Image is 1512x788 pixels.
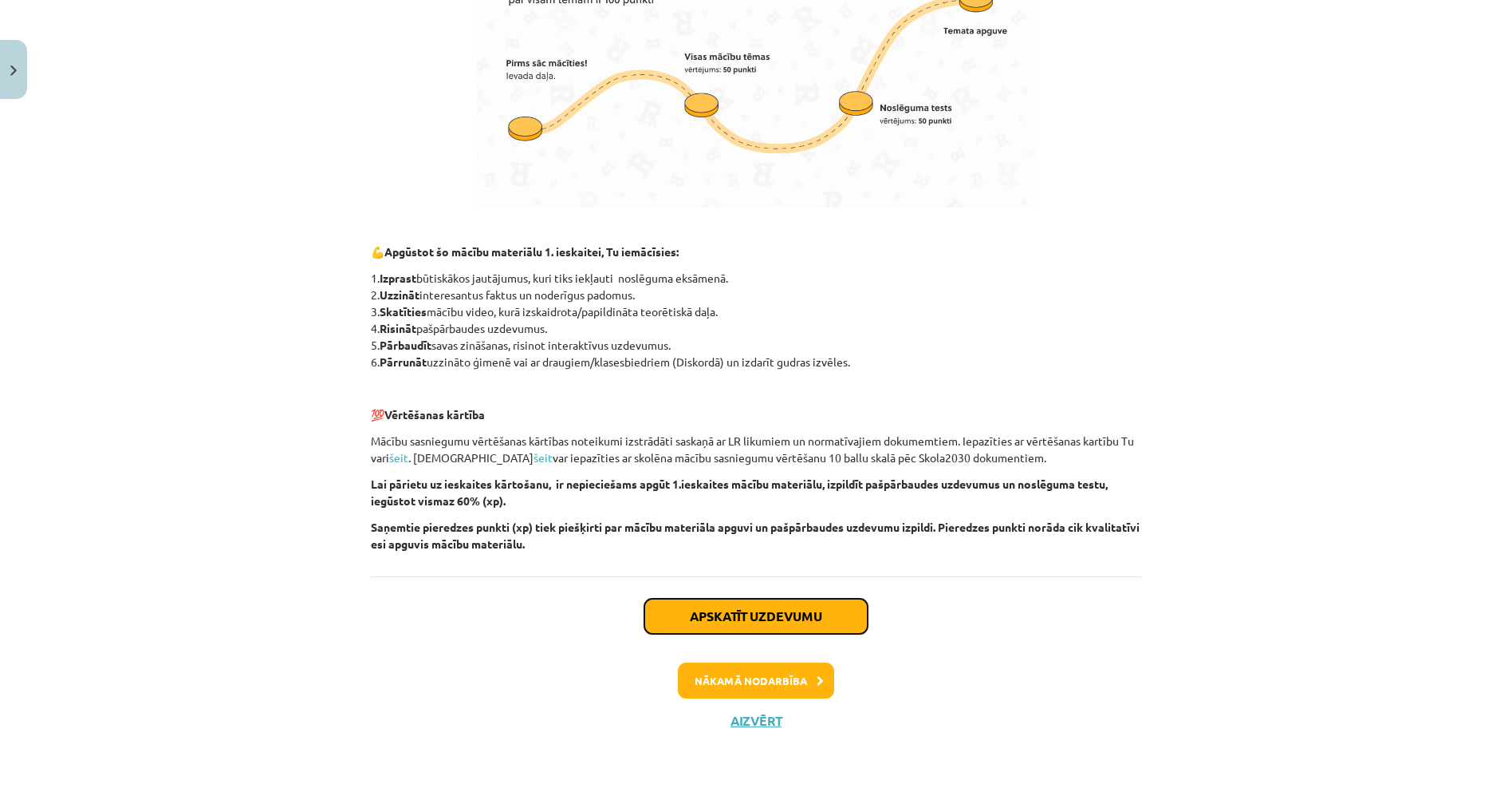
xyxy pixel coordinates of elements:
[371,520,1140,551] strong: Saņemtie pieredzes punkti (xp) tiek piešķirti par mācību materiāla apguvi un pašpārbaudes uzdevum...
[10,65,17,76] img: icon-close-lesson-0947bae3869378f0d4975bcd49f059093ad1ed9edebbc8119c70593378902aed.svg
[371,244,1141,260] p: 💪
[644,599,868,634] button: Apskatīt uzdevumu
[726,713,786,729] button: Aizvērt
[534,450,553,465] a: šeit
[380,354,427,369] strong: Pārrunāt
[384,407,485,422] strong: Vērtēšanas kārtība
[380,287,419,302] strong: Uzzināt
[371,477,1108,508] strong: Lai pārietu uz ieskaites kārtošanu, ir nepieciešams apgūt 1.ieskaites mācību materiālu, izpildīt ...
[380,271,416,285] strong: Izprast
[371,433,1141,466] p: Mācību sasniegumu vērtēšanas kārtības noteikumi izstrādāti saskaņā ar LR likumiem un normatīvajie...
[678,663,834,699] button: Nākamā nodarbība
[371,270,1141,370] p: 1. būtiskākos jautājumus, kuri tiks iekļauti noslēguma eksāmenā. 2. interesantus faktus un noderī...
[380,304,427,319] strong: Skatīties
[371,406,1141,423] p: 💯
[380,321,416,335] strong: Risināt
[380,338,431,352] strong: Pārbaudīt
[384,244,679,259] strong: Apgūstot šo mācību materiālu 1. ieskaitei, Tu iemācīsies:
[389,450,408,465] a: šeit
